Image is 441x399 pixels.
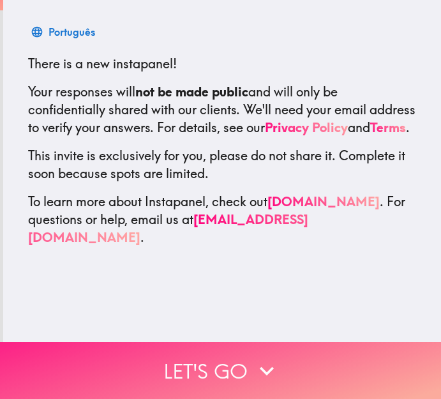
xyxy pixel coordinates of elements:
[28,193,416,246] p: To learn more about Instapanel, check out . For questions or help, email us at .
[28,147,416,183] p: This invite is exclusively for you, please do not share it. Complete it soon because spots are li...
[28,19,100,45] button: Português
[28,211,308,245] a: [EMAIL_ADDRESS][DOMAIN_NAME]
[28,56,177,72] span: There is a new instapanel!
[28,83,416,137] p: Your responses will and will only be confidentially shared with our clients. We'll need your emai...
[49,23,95,41] div: Português
[265,119,348,135] a: Privacy Policy
[370,119,406,135] a: Terms
[267,193,380,209] a: [DOMAIN_NAME]
[135,84,248,100] b: not be made public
